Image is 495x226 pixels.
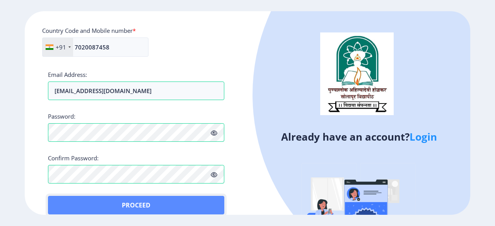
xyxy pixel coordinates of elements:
[56,43,66,51] div: +91
[42,37,148,57] input: Mobile No
[253,131,464,143] h4: Already have an account?
[48,82,224,100] input: Email address
[48,112,75,120] label: Password:
[48,71,87,78] label: Email Address:
[48,154,99,162] label: Confirm Password:
[410,130,437,144] a: Login
[42,27,136,34] label: Country Code and Mobile number
[320,32,394,115] img: logo
[48,196,224,214] button: Proceed
[43,38,73,56] div: India (भारत): +91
